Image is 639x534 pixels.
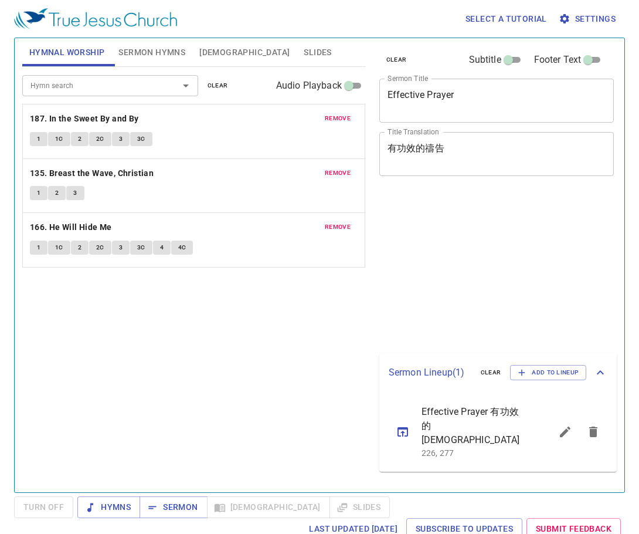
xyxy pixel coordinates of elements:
[200,79,235,93] button: clear
[379,392,617,472] ul: sermon lineup list
[37,242,40,253] span: 1
[89,241,111,255] button: 2C
[325,222,351,232] span: remove
[510,365,586,380] button: Add to Lineup
[318,111,358,126] button: remove
[325,113,351,124] span: remove
[48,186,66,200] button: 2
[89,132,111,146] button: 2C
[325,168,351,178] span: remove
[474,366,508,380] button: clear
[78,134,81,144] span: 2
[208,80,228,91] span: clear
[119,242,123,253] span: 3
[14,8,177,29] img: True Jesus Church
[386,55,407,65] span: clear
[66,186,84,200] button: 3
[318,166,358,180] button: remove
[388,143,606,165] textarea: 有功效的禱告
[30,166,156,181] button: 135. Breast the Wave, Christian
[422,447,523,459] p: 226, 277
[78,242,81,253] span: 2
[71,241,89,255] button: 2
[561,12,616,26] span: Settings
[96,134,104,144] span: 2C
[37,188,40,198] span: 1
[379,353,617,392] div: Sermon Lineup(1)clearAdd to Lineup
[96,242,104,253] span: 2C
[518,367,579,378] span: Add to Lineup
[30,166,154,181] b: 135. Breast the Wave, Christian
[556,8,620,30] button: Settings
[112,132,130,146] button: 3
[137,242,145,253] span: 3C
[318,220,358,234] button: remove
[71,132,89,146] button: 2
[375,188,569,349] iframe: from-child
[534,53,582,67] span: Footer Text
[119,134,123,144] span: 3
[30,111,139,126] b: 187. In the Sweet By and By
[30,111,141,126] button: 187. In the Sweet By and By
[118,45,185,60] span: Sermon Hymns
[422,405,523,447] span: Effective Prayer 有功效的[DEMOGRAPHIC_DATA]
[461,8,552,30] button: Select a tutorial
[55,242,63,253] span: 1C
[469,53,501,67] span: Subtitle
[130,132,152,146] button: 3C
[178,77,194,94] button: Open
[73,188,77,198] span: 3
[30,186,47,200] button: 1
[30,132,47,146] button: 1
[87,500,131,515] span: Hymns
[29,45,105,60] span: Hymnal Worship
[178,242,186,253] span: 4C
[77,496,140,518] button: Hymns
[48,241,70,255] button: 1C
[112,241,130,255] button: 3
[55,188,59,198] span: 2
[48,132,70,146] button: 1C
[37,134,40,144] span: 1
[30,241,47,255] button: 1
[465,12,547,26] span: Select a tutorial
[30,220,112,235] b: 166. He Will Hide Me
[137,134,145,144] span: 3C
[55,134,63,144] span: 1C
[149,500,198,515] span: Sermon
[171,241,193,255] button: 4C
[481,367,501,378] span: clear
[140,496,207,518] button: Sermon
[160,242,164,253] span: 4
[389,366,471,380] p: Sermon Lineup ( 1 )
[153,241,171,255] button: 4
[276,79,342,93] span: Audio Playback
[30,220,114,235] button: 166. He Will Hide Me
[130,241,152,255] button: 3C
[388,89,606,111] textarea: Effective Prayer
[379,53,414,67] button: clear
[199,45,290,60] span: [DEMOGRAPHIC_DATA]
[304,45,331,60] span: Slides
